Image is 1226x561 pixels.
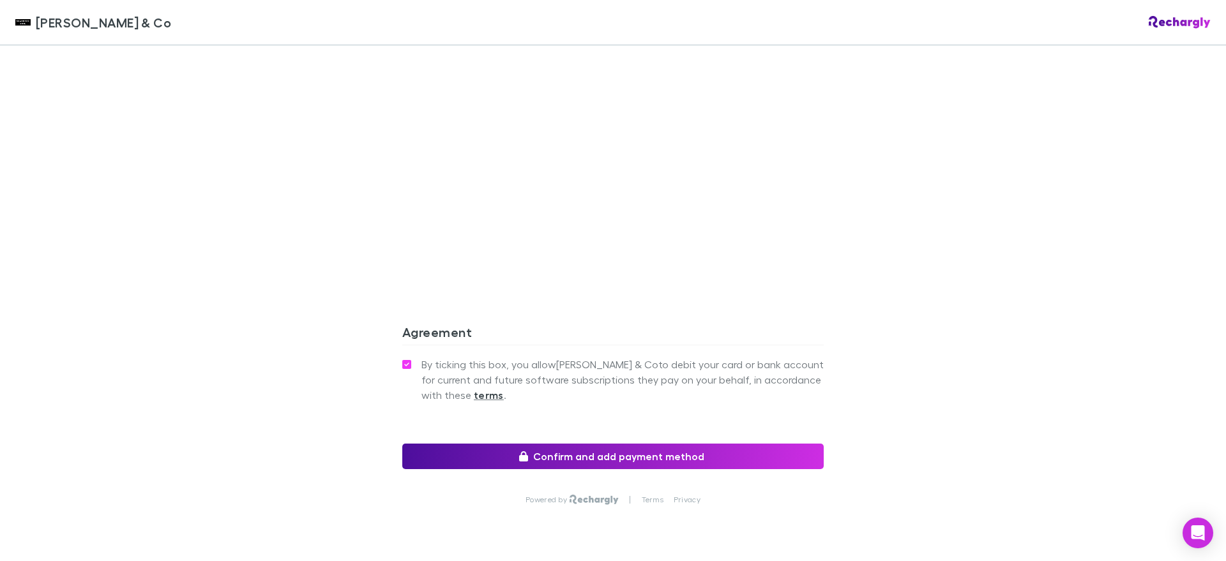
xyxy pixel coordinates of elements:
[629,495,631,505] p: |
[526,495,570,505] p: Powered by
[674,495,700,505] a: Privacy
[36,13,171,32] span: [PERSON_NAME] & Co
[402,444,824,469] button: Confirm and add payment method
[570,495,619,505] img: Rechargly Logo
[421,357,824,403] span: By ticking this box, you allow [PERSON_NAME] & Co to debit your card or bank account for current ...
[642,495,663,505] a: Terms
[1149,16,1211,29] img: Rechargly Logo
[474,389,504,401] strong: terms
[15,15,31,30] img: Shaddock & Co's Logo
[1183,518,1213,548] div: Open Intercom Messenger
[402,324,824,345] h3: Agreement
